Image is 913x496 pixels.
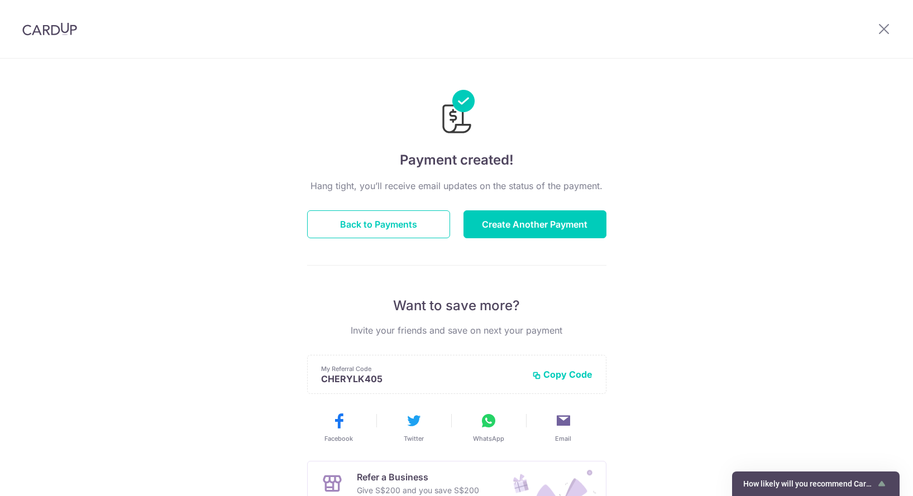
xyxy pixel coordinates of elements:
[324,434,353,443] span: Facebook
[473,434,504,443] span: WhatsApp
[381,412,447,443] button: Twitter
[463,210,606,238] button: Create Another Payment
[306,412,372,443] button: Facebook
[307,150,606,170] h4: Payment created!
[321,364,523,373] p: My Referral Code
[404,434,424,443] span: Twitter
[530,412,596,443] button: Email
[307,297,606,315] p: Want to save more?
[555,434,571,443] span: Email
[743,477,888,490] button: Show survey - How likely will you recommend CardUp to a friend?
[307,210,450,238] button: Back to Payments
[307,324,606,337] p: Invite your friends and save on next your payment
[456,412,522,443] button: WhatsApp
[307,179,606,192] p: Hang tight, you’ll receive email updates on the status of the payment.
[439,90,475,137] img: Payments
[743,479,875,488] span: How likely will you recommend CardUp to a friend?
[532,369,592,380] button: Copy Code
[321,373,523,384] p: CHERYLK405
[357,470,479,484] p: Refer a Business
[22,22,77,36] img: CardUp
